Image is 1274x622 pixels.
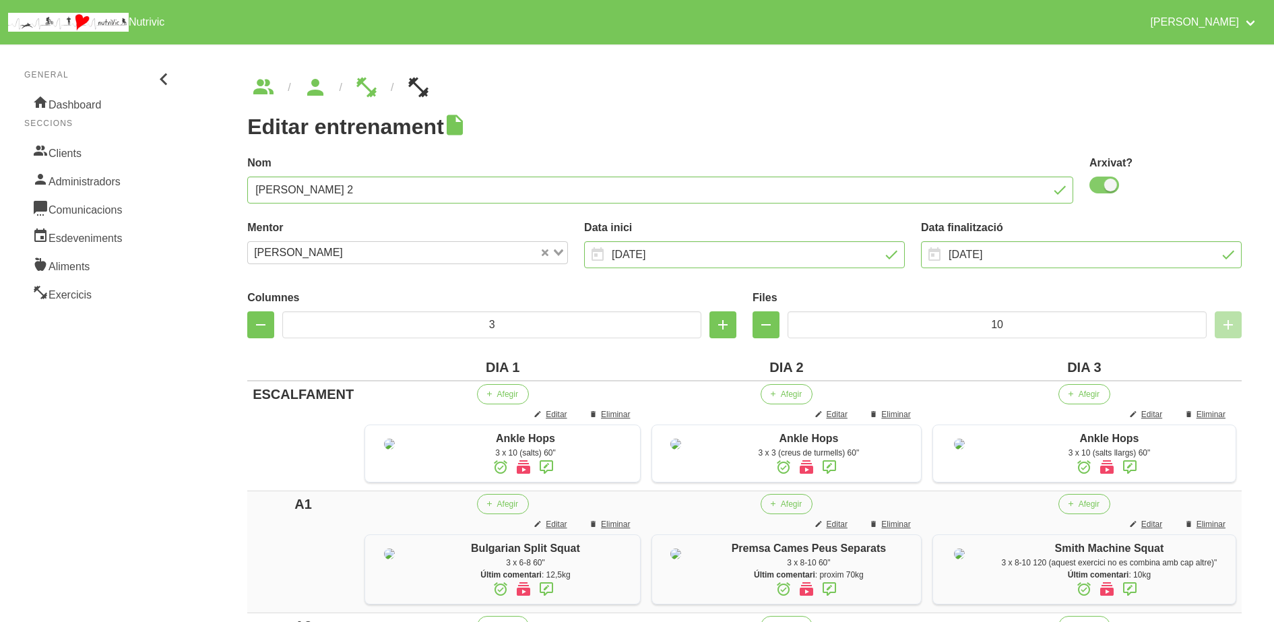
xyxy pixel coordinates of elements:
[247,290,736,306] label: Columnes
[525,514,577,534] button: Editar
[806,514,858,534] button: Editar
[24,279,174,307] a: Exercicis
[601,518,630,530] span: Eliminar
[732,542,886,554] span: Premsa Cames Peus Separats
[24,69,174,81] p: General
[8,13,129,32] img: company_logo
[24,117,174,129] p: Seccions
[247,115,1242,139] h1: Editar entrenament
[24,89,174,117] a: Dashboard
[1176,514,1236,534] button: Eliminar
[761,384,813,404] button: Afegir
[247,220,568,236] label: Mentor
[754,570,815,580] strong: Últim comentari
[542,248,548,258] button: Clear Selected
[584,220,905,236] label: Data inici
[364,357,641,377] div: DIA 1
[24,137,174,166] a: Clients
[348,245,538,261] input: Search for option
[253,494,354,514] div: A1
[546,518,567,530] span: Editar
[251,245,346,261] span: [PERSON_NAME]
[1142,5,1266,39] a: [PERSON_NAME]
[384,439,395,449] img: 8ea60705-12ae-42e8-83e1-4ba62b1261d5%2Factivities%2F42348-ankle-hops-jpg.jpg
[1079,498,1100,510] span: Afegir
[24,166,174,194] a: Administradors
[670,439,681,449] img: 8ea60705-12ae-42e8-83e1-4ba62b1261d5%2Factivities%2F42348-ankle-hops-jpg.jpg
[753,290,1242,306] label: Files
[703,569,914,581] div: : proxim 70kg
[921,220,1242,236] label: Data finalització
[418,557,634,569] div: 3 x 6-8 60"
[779,433,838,444] span: Ankle Hops
[881,518,910,530] span: Eliminar
[1058,494,1110,514] button: Afegir
[477,494,529,514] button: Afegir
[525,404,577,425] button: Editar
[1197,518,1225,530] span: Eliminar
[990,447,1229,459] div: 3 x 10 (salts llargs) 60"
[1141,408,1162,421] span: Editar
[1141,518,1162,530] span: Editar
[1121,404,1173,425] button: Editar
[806,404,858,425] button: Editar
[247,77,1242,98] nav: breadcrumbs
[954,549,965,559] img: 8ea60705-12ae-42e8-83e1-4ba62b1261d5%2Factivities%2F25980-smith-machine-squat-jpg.jpg
[881,408,910,421] span: Eliminar
[932,357,1236,377] div: DIA 3
[497,498,518,510] span: Afegir
[1068,570,1129,580] strong: Últim comentari
[418,569,634,581] div: : 12,5kg
[703,557,914,569] div: 3 x 8-10 60"
[601,408,630,421] span: Eliminar
[703,447,914,459] div: 3 x 3 (creus de turmells) 60"
[1055,542,1164,554] span: Smith Machine Squat
[1121,514,1173,534] button: Editar
[1197,408,1225,421] span: Eliminar
[781,498,802,510] span: Afegir
[651,357,921,377] div: DIA 2
[670,549,681,559] img: 8ea60705-12ae-42e8-83e1-4ba62b1261d5%2Factivities%2F85028-premsa-cames-peus-real-separats-jpg.jpg
[24,251,174,279] a: Aliments
[253,384,354,404] div: ESCALFAMENT
[384,549,395,559] img: 8ea60705-12ae-42e8-83e1-4ba62b1261d5%2Factivities%2F53447-bulgarian-squat-jpg.jpg
[477,384,529,404] button: Afegir
[546,408,567,421] span: Editar
[861,514,921,534] button: Eliminar
[581,514,641,534] button: Eliminar
[247,241,568,264] div: Search for option
[418,447,634,459] div: 3 x 10 (salts) 60"
[827,408,848,421] span: Editar
[581,404,641,425] button: Eliminar
[861,404,921,425] button: Eliminar
[1079,433,1139,444] span: Ankle Hops
[954,439,965,449] img: 8ea60705-12ae-42e8-83e1-4ba62b1261d5%2Factivities%2F42348-ankle-hops-jpg.jpg
[496,433,555,444] span: Ankle Hops
[990,569,1229,581] div: : 10kg
[471,542,580,554] span: Bulgarian Split Squat
[247,155,1073,171] label: Nom
[827,518,848,530] span: Editar
[1058,384,1110,404] button: Afegir
[781,388,802,400] span: Afegir
[761,494,813,514] button: Afegir
[497,388,518,400] span: Afegir
[990,557,1229,569] div: 3 x 8-10 120 (aquest exercici no es combina amb cap altre)"
[1079,388,1100,400] span: Afegir
[480,570,542,580] strong: Últim comentari
[24,194,174,222] a: Comunicacions
[24,222,174,251] a: Esdeveniments
[1089,155,1242,171] label: Arxivat?
[1176,404,1236,425] button: Eliminar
